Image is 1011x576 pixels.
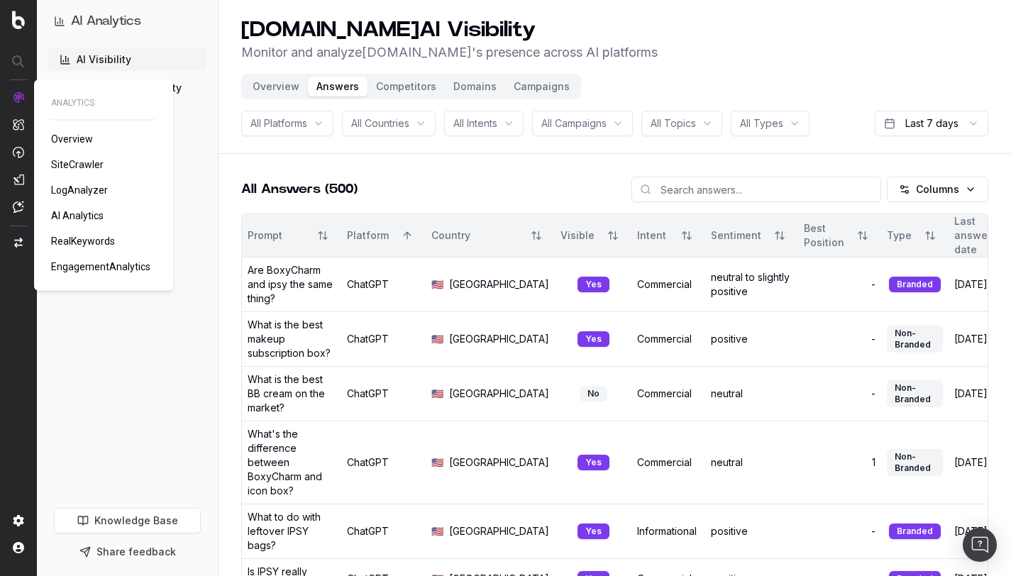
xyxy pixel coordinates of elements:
[889,277,941,292] div: Branded
[51,132,99,146] a: Overview
[453,116,497,131] span: All Intents
[351,116,409,131] span: All Countries
[578,277,609,292] div: Yes
[578,331,609,347] div: Yes
[889,524,941,539] div: Branded
[637,524,700,538] div: Informational
[887,228,912,243] div: Type
[248,228,304,243] div: Prompt
[13,201,24,213] img: Assist
[804,221,844,250] div: Best Position
[431,455,443,470] span: 🇺🇸
[804,524,875,538] div: -
[637,277,700,292] div: Commercial
[51,234,121,248] a: RealKeywords
[954,214,991,257] div: Last answer date
[347,455,420,470] div: ChatGPT
[347,387,420,401] div: ChatGPT
[711,332,792,346] div: positive
[541,116,607,131] span: All Campaigns
[431,228,518,243] div: Country
[449,277,549,292] span: [GEOGRAPHIC_DATA]
[505,77,578,96] button: Campaigns
[445,77,505,96] button: Domains
[241,17,658,43] h1: [DOMAIN_NAME] AI Visibility
[248,263,336,306] div: Are BoxyCharm and ipsy the same thing?
[51,159,104,170] span: SiteCrawler
[51,184,108,196] span: LogAnalyzer
[637,332,700,346] div: Commercial
[71,11,141,31] h1: AI Analytics
[804,387,875,401] div: -
[48,48,206,71] a: AI Visibility
[368,77,445,96] button: Competitors
[711,387,792,401] div: neutral
[244,77,308,96] button: Overview
[12,11,25,29] img: Botify logo
[804,277,875,292] div: -
[431,277,443,292] span: 🇺🇸
[431,524,443,538] span: 🇺🇸
[51,133,93,145] span: Overview
[600,223,626,248] button: Sort
[711,524,792,538] div: positive
[241,43,658,62] p: Monitor and analyze [DOMAIN_NAME] 's presence across AI platforms
[637,228,668,243] div: Intent
[13,92,24,103] img: Analytics
[711,270,792,299] div: neutral to slightly positive
[887,177,988,202] button: Columns
[13,515,24,526] img: Setting
[250,116,307,131] span: All Platforms
[674,223,700,248] button: Sort
[13,146,24,158] img: Activation
[767,223,792,248] button: Sort
[711,228,761,243] div: Sentiment
[248,427,336,498] div: What's the difference between BoxyCharm and icon box?
[887,326,943,353] div: Non-Branded
[54,11,201,31] button: AI Analytics
[963,528,997,562] div: Open Intercom Messenger
[524,223,549,248] button: Sort
[580,386,607,401] div: No
[308,77,368,96] button: Answers
[887,380,943,407] div: Non-Branded
[431,332,443,346] span: 🇺🇸
[310,223,336,248] button: Sort
[637,455,700,470] div: Commercial
[711,455,792,470] div: neutral
[431,387,443,401] span: 🇺🇸
[578,455,609,470] div: Yes
[449,524,549,538] span: [GEOGRAPHIC_DATA]
[804,332,875,346] div: -
[13,542,24,553] img: My account
[248,510,336,553] div: What to do with leftover IPSY bags?
[51,236,115,247] span: RealKeywords
[14,238,23,248] img: Switch project
[850,223,875,248] button: Sort
[449,332,549,346] span: [GEOGRAPHIC_DATA]
[347,277,420,292] div: ChatGPT
[48,77,206,99] a: AI Live-Crawl Activity
[51,261,150,272] span: EngagementAnalytics
[51,260,156,274] a: EngagementAnalytics
[631,177,881,202] input: Search answers...
[51,183,114,197] a: LogAnalyzer
[248,372,336,415] div: What is the best BB cream on the market?
[887,449,943,476] div: Non-Branded
[347,228,389,243] div: Platform
[449,387,549,401] span: [GEOGRAPHIC_DATA]
[347,332,420,346] div: ChatGPT
[13,118,24,131] img: Intelligence
[51,157,109,172] a: SiteCrawler
[394,223,420,248] button: Sort
[248,318,336,360] div: What is the best makeup subscription box?
[449,455,549,470] span: [GEOGRAPHIC_DATA]
[347,524,420,538] div: ChatGPT
[241,179,358,199] h2: All Answers (500)
[637,387,700,401] div: Commercial
[51,210,104,221] span: AI Analytics
[54,508,201,533] a: Knowledge Base
[54,539,201,565] button: Share feedback
[13,174,24,185] img: Studio
[651,116,696,131] span: All Topics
